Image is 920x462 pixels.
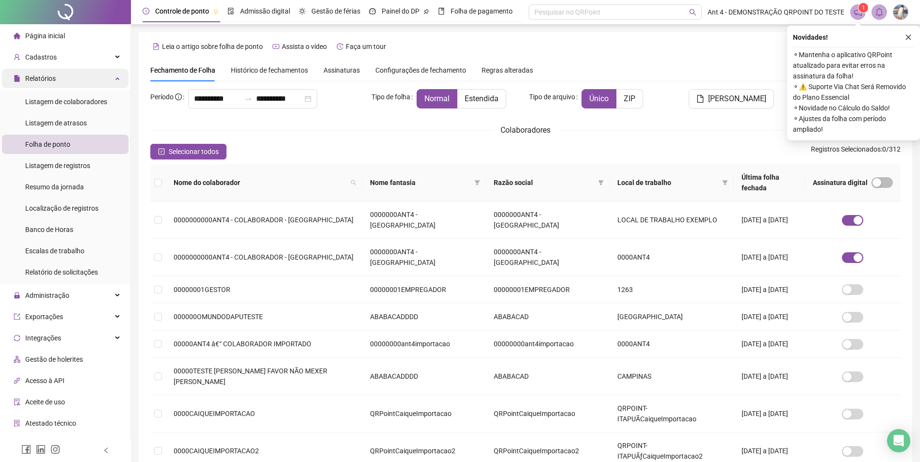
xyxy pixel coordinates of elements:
[103,447,110,454] span: left
[793,103,914,113] span: ⚬ Novidade no Cálculo do Saldo!
[451,7,513,15] span: Folha de pagamento
[25,247,84,255] span: Escalas de trabalho
[472,175,482,190] span: filter
[486,303,610,330] td: ABABACAD
[362,395,486,432] td: QRPointCaiqueImportacao
[734,331,805,358] td: [DATE] a [DATE]
[486,358,610,395] td: ABABACAD
[36,445,46,454] span: linkedin
[231,66,308,74] span: Histórico de fechamentos
[610,358,734,395] td: CAMPINAS
[610,239,734,276] td: 0000ANT4
[689,89,774,108] button: [PERSON_NAME]
[14,292,20,299] span: lock
[734,358,805,395] td: [DATE] a [DATE]
[213,9,219,15] span: pushpin
[273,43,279,50] span: youtube
[610,331,734,358] td: 0000ANT4
[689,9,696,16] span: search
[150,66,215,74] span: Fechamento de Folha
[793,81,914,103] span: ⚬ ⚠️ Suporte Via Chat Será Removido do Plano Essencial
[150,144,226,159] button: Selecionar todos
[25,119,87,127] span: Listagem de atrasos
[486,276,610,303] td: 00000001EMPREGADOR
[50,445,60,454] span: instagram
[486,201,610,239] td: 0000000ANT4 - [GEOGRAPHIC_DATA]
[610,276,734,303] td: 1263
[734,164,805,201] th: Última folha fechada
[323,67,360,74] span: Assinaturas
[25,53,57,61] span: Cadastros
[793,49,914,81] span: ⚬ Mantenha o aplicativo QRPoint atualizado para evitar erros na assinatura da folha!
[25,98,107,106] span: Listagem de colaboradores
[482,67,533,74] span: Regras alteradas
[14,335,20,341] span: sync
[371,92,410,102] span: Tipo de folha
[25,334,61,342] span: Integrações
[811,145,881,153] span: Registros Selecionados
[25,268,98,276] span: Relatório de solicitações
[610,201,734,239] td: LOCAL DE TRABALHO EXEMPLO
[494,177,594,188] span: Razão social
[25,140,70,148] span: Folha de ponto
[813,177,868,188] span: Assinatura digital
[14,356,20,363] span: apartment
[25,398,65,406] span: Aceite de uso
[174,340,311,348] span: 00000ANT4 â€“ COLABORADOR IMPORTADO
[362,303,486,330] td: ABABACADDDD
[875,8,884,16] span: bell
[486,239,610,276] td: 0000000ANT4 - [GEOGRAPHIC_DATA]
[25,313,63,321] span: Exportações
[617,177,718,188] span: Local de trabalho
[696,95,704,103] span: file
[793,113,914,135] span: ⚬ Ajustes da folha com período ampliado!
[370,177,470,188] span: Nome fantasia
[174,447,259,455] span: 0000CAIQUEIMPORTACAO2
[362,201,486,239] td: 0000000ANT4 - [GEOGRAPHIC_DATA]
[465,94,499,103] span: Estendida
[25,32,65,40] span: Página inicial
[362,358,486,395] td: ABABACADDDD
[382,7,420,15] span: Painel do DP
[227,8,234,15] span: file-done
[596,175,606,190] span: filter
[174,410,255,417] span: 0000CAIQUEIMPORTACAO
[793,32,828,43] span: Novidades !
[720,175,730,190] span: filter
[854,8,862,16] span: notification
[174,286,230,293] span: 00000001GESTOR
[375,67,466,74] span: Configurações de fechamento
[722,180,728,185] span: filter
[362,331,486,358] td: 00000000ant4importacao
[486,331,610,358] td: 00000000ant4importacao
[811,144,901,159] span: : 0 / 312
[486,395,610,432] td: QRPointCaiqueImportacao
[299,8,306,15] span: sun
[169,146,219,157] span: Selecionar todos
[734,395,805,432] td: [DATE] a [DATE]
[905,34,912,41] span: close
[14,420,20,427] span: solution
[346,43,386,50] span: Faça um tour
[500,125,550,135] span: Colaboradores
[734,276,805,303] td: [DATE] a [DATE]
[858,3,868,13] sup: 1
[25,377,65,385] span: Acesso à API
[862,4,865,11] span: 1
[438,8,445,15] span: book
[25,292,69,299] span: Administração
[474,180,480,185] span: filter
[362,239,486,276] td: 0000000ANT4 - [GEOGRAPHIC_DATA]
[143,8,149,15] span: clock-circle
[893,5,908,19] img: 470
[158,148,165,155] span: check-square
[14,399,20,405] span: audit
[21,445,31,454] span: facebook
[311,7,360,15] span: Gestão de férias
[174,253,354,261] span: 0000000000ANT4 - COLABORADOR - [GEOGRAPHIC_DATA]
[598,180,604,185] span: filter
[624,94,635,103] span: ZIP
[14,32,20,39] span: home
[337,43,343,50] span: history
[610,303,734,330] td: [GEOGRAPHIC_DATA]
